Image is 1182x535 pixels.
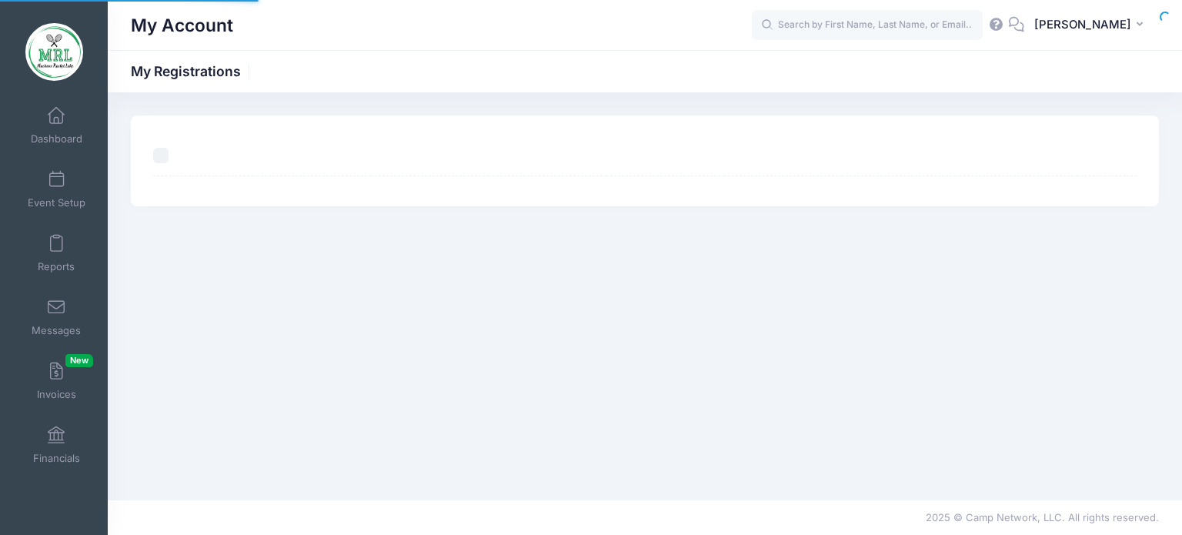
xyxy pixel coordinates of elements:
a: Dashboard [20,99,93,152]
span: New [65,354,93,367]
button: [PERSON_NAME] [1024,8,1159,43]
a: Event Setup [20,162,93,216]
a: InvoicesNew [20,354,93,408]
span: Invoices [37,388,76,401]
span: Messages [32,324,81,337]
span: 2025 © Camp Network, LLC. All rights reserved. [926,511,1159,523]
a: Messages [20,290,93,344]
span: Reports [38,260,75,273]
h1: My Account [131,8,233,43]
span: Dashboard [31,132,82,145]
a: Financials [20,418,93,472]
span: Financials [33,452,80,465]
img: Machane Racket Lake [25,23,83,81]
span: [PERSON_NAME] [1034,16,1131,33]
h1: My Registrations [131,63,254,79]
span: Event Setup [28,196,85,209]
input: Search by First Name, Last Name, or Email... [752,10,983,41]
a: Reports [20,226,93,280]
